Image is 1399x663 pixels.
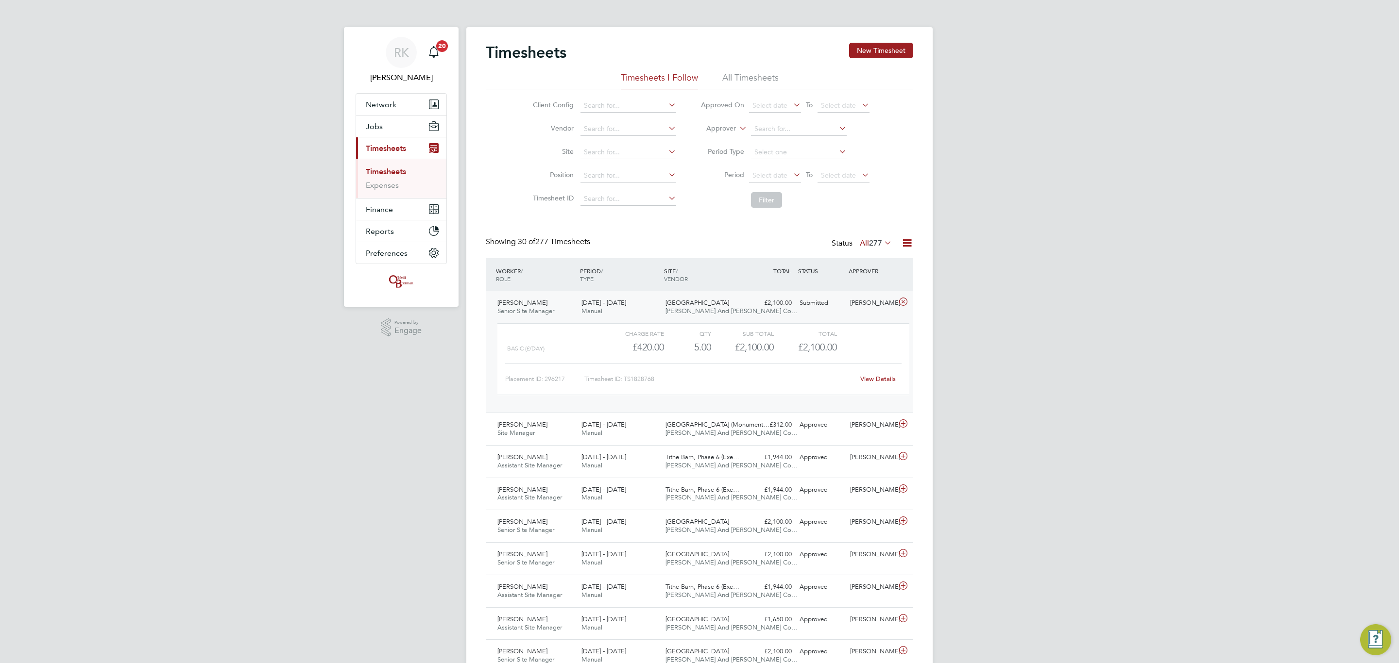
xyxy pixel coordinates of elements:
[381,318,422,337] a: Powered byEngage
[581,615,626,623] span: [DATE] - [DATE]
[700,170,744,179] label: Period
[580,122,676,136] input: Search for...
[601,339,664,355] div: £420.00
[700,147,744,156] label: Period Type
[394,318,422,327] span: Powered by
[394,327,422,335] span: Engage
[497,526,554,534] span: Senior Site Manager
[751,122,847,136] input: Search for...
[692,124,736,133] label: Approver
[356,72,447,83] span: Reece Kershaw
[796,449,846,465] div: Approved
[581,582,626,591] span: [DATE] - [DATE]
[394,46,409,59] span: RK
[530,194,574,202] label: Timesheet ID
[665,558,798,566] span: [PERSON_NAME] And [PERSON_NAME] Co…
[665,582,739,591] span: Tithe Barn, Phase 6 (Exe…
[581,298,626,307] span: [DATE] - [DATE]
[366,227,394,236] span: Reports
[581,461,602,469] span: Manual
[497,615,547,623] span: [PERSON_NAME]
[803,168,816,181] span: To
[711,339,774,355] div: £2,100.00
[752,171,787,180] span: Select date
[664,275,688,282] span: VENDOR
[496,275,511,282] span: ROLE
[581,550,626,558] span: [DATE] - [DATE]
[676,267,678,275] span: /
[665,493,798,501] span: [PERSON_NAME] And [PERSON_NAME] Co…
[662,262,746,287] div: SITE
[497,550,547,558] span: [PERSON_NAME]
[796,644,846,660] div: Approved
[521,267,523,275] span: /
[494,262,578,287] div: WORKER
[581,485,626,494] span: [DATE] - [DATE]
[497,517,547,526] span: [PERSON_NAME]
[356,220,446,242] button: Reports
[497,298,547,307] span: [PERSON_NAME]
[497,591,562,599] span: Assistant Site Manager
[486,43,566,62] h2: Timesheets
[507,345,545,352] span: Basic (£/day)
[356,199,446,220] button: Finance
[344,27,459,307] nav: Main navigation
[774,328,836,339] div: Total
[752,101,787,110] span: Select date
[486,237,592,247] div: Showing
[366,100,396,109] span: Network
[846,262,897,280] div: APPROVER
[796,547,846,563] div: Approved
[356,159,446,198] div: Timesheets
[664,328,711,339] div: QTY
[798,341,837,353] span: £2,100.00
[356,37,447,83] a: RK[PERSON_NAME]
[745,579,796,595] div: £1,944.00
[424,37,444,68] a: 20
[796,482,846,498] div: Approved
[497,582,547,591] span: [PERSON_NAME]
[796,417,846,433] div: Approved
[497,623,562,631] span: Assistant Site Manager
[601,328,664,339] div: Charge rate
[796,295,846,311] div: Submitted
[580,146,676,159] input: Search for...
[846,295,897,311] div: [PERSON_NAME]
[821,101,856,110] span: Select date
[745,514,796,530] div: £2,100.00
[849,43,913,58] button: New Timesheet
[518,237,535,247] span: 30 of
[621,72,698,89] li: Timesheets I Follow
[581,493,602,501] span: Manual
[664,339,711,355] div: 5.00
[846,644,897,660] div: [PERSON_NAME]
[366,181,399,190] a: Expenses
[745,547,796,563] div: £2,100.00
[387,274,415,289] img: oneillandbrennan-logo-retina.png
[530,124,574,133] label: Vendor
[796,514,846,530] div: Approved
[601,267,603,275] span: /
[846,482,897,498] div: [PERSON_NAME]
[665,591,798,599] span: [PERSON_NAME] And [PERSON_NAME] Co…
[745,482,796,498] div: £1,944.00
[846,579,897,595] div: [PERSON_NAME]
[366,167,406,176] a: Timesheets
[581,591,602,599] span: Manual
[581,647,626,655] span: [DATE] - [DATE]
[665,647,729,655] span: [GEOGRAPHIC_DATA]
[356,116,446,137] button: Jobs
[581,429,602,437] span: Manual
[700,100,744,109] label: Approved On
[846,514,897,530] div: [PERSON_NAME]
[745,449,796,465] div: £1,944.00
[665,453,739,461] span: Tithe Barn, Phase 6 (Exe…
[803,99,816,111] span: To
[581,453,626,461] span: [DATE] - [DATE]
[584,371,854,387] div: Timesheet ID: TS1828768
[497,461,562,469] span: Assistant Site Manager
[665,615,729,623] span: [GEOGRAPHIC_DATA]
[497,420,547,429] span: [PERSON_NAME]
[366,122,383,131] span: Jobs
[497,647,547,655] span: [PERSON_NAME]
